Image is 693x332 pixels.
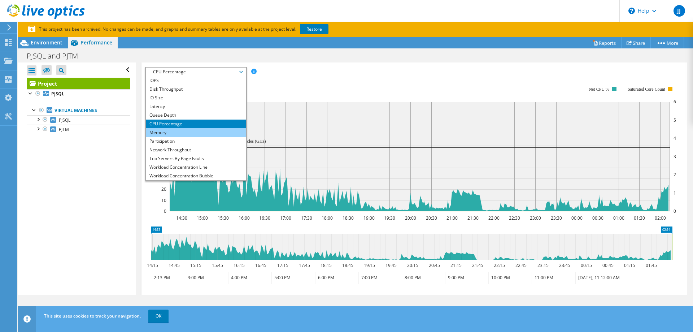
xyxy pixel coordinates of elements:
text: 19:45 [385,262,397,268]
text: 20 [161,186,166,192]
text: 22:30 [509,215,520,221]
text: 0 [164,208,166,214]
text: 19:30 [384,215,395,221]
text: 5 [674,117,676,123]
text: 17:15 [277,262,288,268]
text: 00:00 [571,215,583,221]
a: Project [27,78,130,89]
a: More [650,37,684,48]
text: 01:30 [634,215,645,221]
text: 1 [674,190,676,196]
text: 20:15 [407,262,418,268]
p: This project has been archived. No changes can be made, and graphs and summary tables are only av... [28,25,382,33]
a: PJSQL [27,89,130,99]
text: 17:45 [299,262,310,268]
text: 18:30 [343,215,354,221]
text: 0 [674,208,676,214]
text: 20:00 [405,215,416,221]
text: 16:15 [234,262,245,268]
text: 01:45 [646,262,657,268]
text: 18:45 [342,262,353,268]
text: 15:45 [212,262,223,268]
text: 21:15 [450,262,462,268]
text: 14:45 [169,262,180,268]
text: 22:15 [494,262,505,268]
text: 4 [674,135,676,141]
text: 15:00 [197,215,208,221]
text: 20:30 [426,215,437,221]
a: Restore [300,24,328,34]
li: Workload Concentration Line [146,163,246,172]
text: 21:00 [446,215,458,221]
li: Participation [146,137,246,146]
a: Virtual Machines [27,106,130,115]
span: Environment [31,39,62,46]
text: 14:15 [147,262,158,268]
li: IOPS [146,76,246,85]
text: 2 [674,172,676,178]
text: 00:15 [581,262,592,268]
text: 18:00 [322,215,333,221]
text: 16:00 [239,215,250,221]
text: 22:00 [488,215,500,221]
li: Workload Concentration Bubble [146,172,246,180]
text: 19:00 [363,215,375,221]
text: 02:00 [655,215,666,221]
span: This site uses cookies to track your navigation. [44,313,141,319]
li: Latency [146,102,246,111]
span: CPU Percentage [149,68,242,76]
text: 23:45 [559,262,570,268]
li: Memory [146,128,246,137]
a: Reports [587,37,622,48]
text: 3 [674,154,676,160]
text: 19:15 [364,262,375,268]
text: 17:00 [280,215,291,221]
text: 6 [674,99,676,105]
span: JJ [674,5,685,17]
text: 16:45 [255,262,266,268]
text: 14:30 [176,215,187,221]
span: PJTM [59,126,69,133]
text: 17:30 [301,215,312,221]
text: 15:30 [218,215,229,221]
text: Saturated Core Count [628,87,666,92]
li: Disk Throughput [146,85,246,94]
svg: \n [628,8,635,14]
text: 16:30 [259,215,270,221]
text: 15:15 [190,262,201,268]
text: 01:15 [624,262,635,268]
li: Queue Depth [146,111,246,120]
li: IO Size [146,94,246,102]
text: 21:45 [472,262,483,268]
text: 23:00 [530,215,541,221]
text: 23:30 [551,215,562,221]
li: Network Throughput [146,146,246,154]
text: 00:30 [592,215,603,221]
span: PJSQL [59,117,70,123]
li: Top Servers By Page Faults [146,154,246,163]
a: PJTM [27,125,130,134]
b: PJSQL [51,91,64,97]
span: Performance [80,39,112,46]
h1: PJSQL and PJTM [23,52,89,60]
text: 10 [161,197,166,203]
text: 21:30 [467,215,479,221]
text: 18:15 [321,262,332,268]
text: Net CPU % [589,87,610,92]
text: 01:00 [613,215,624,221]
text: 00:45 [602,262,614,268]
text: 20:45 [429,262,440,268]
a: PJSQL [27,115,130,125]
text: 23:15 [537,262,549,268]
a: OK [148,310,169,323]
text: 22:45 [515,262,527,268]
li: CPU Percentage [146,120,246,128]
a: Share [621,37,651,48]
